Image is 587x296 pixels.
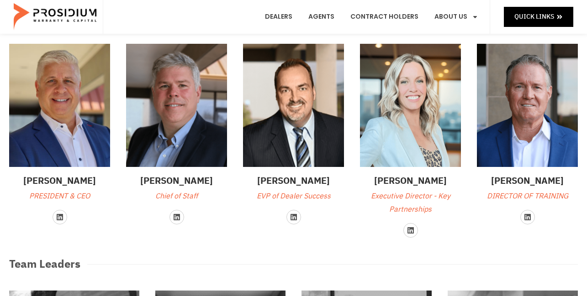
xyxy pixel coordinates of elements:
span: Executive Director - Key Partnerships [371,191,450,215]
span: Quick Links [514,11,554,22]
p: EVP of Dealer Success [243,190,344,203]
a: Quick Links [504,7,573,26]
h3: [PERSON_NAME] [9,174,110,187]
h3: [PERSON_NAME] [360,174,461,187]
p: DIRECTOR OF TRAINING [477,190,578,203]
h3: [PERSON_NAME] [477,174,578,187]
h3: Team Leaders [9,256,80,272]
h3: [PERSON_NAME] [243,174,344,187]
p: Chief of Staff [126,190,227,203]
h3: [PERSON_NAME] [126,174,227,187]
p: PRESIDENT & CEO [9,190,110,203]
